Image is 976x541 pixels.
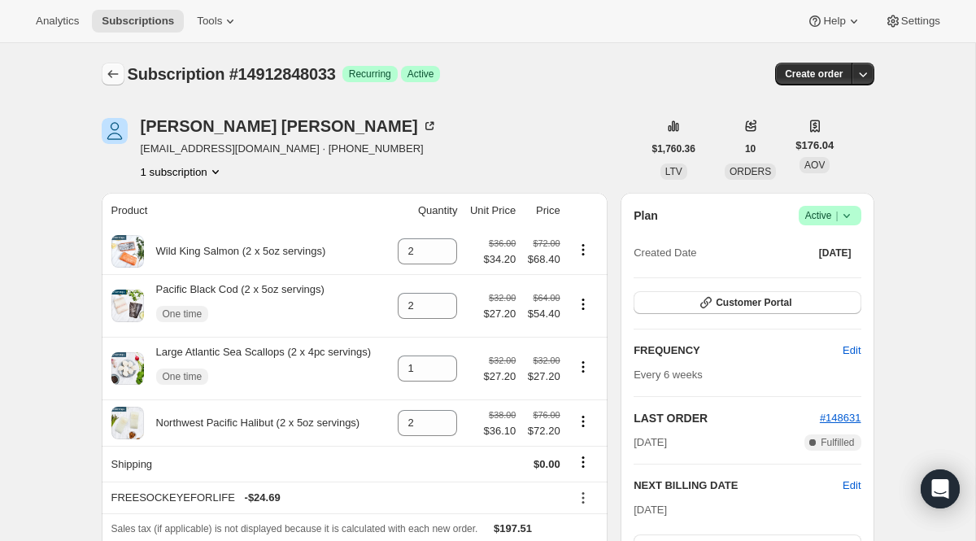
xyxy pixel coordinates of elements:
[730,166,771,177] span: ORDERS
[716,296,791,309] span: Customer Portal
[245,490,281,506] span: - $24.69
[634,342,843,359] h2: FREQUENCY
[835,209,838,222] span: |
[525,251,560,268] span: $68.40
[534,458,560,470] span: $0.00
[525,306,560,322] span: $54.40
[144,415,360,431] div: Northwest Pacific Halibut (2 x 5oz servings)
[483,251,516,268] span: $34.20
[634,478,843,494] h2: NEXT BILLING DATE
[163,308,203,321] span: One time
[494,522,532,534] span: $197.51
[141,141,438,157] span: [EMAIL_ADDRESS][DOMAIN_NAME] · [PHONE_NUMBER]
[111,523,478,534] span: Sales tax (if applicable) is not displayed because it is calculated with each new order.
[823,15,845,28] span: Help
[634,410,820,426] h2: LAST ORDER
[349,68,391,81] span: Recurring
[489,238,516,248] small: $36.00
[843,342,861,359] span: Edit
[390,193,462,229] th: Quantity
[570,412,596,430] button: Product actions
[821,436,854,449] span: Fulfilled
[141,118,438,134] div: [PERSON_NAME] [PERSON_NAME]
[489,410,516,420] small: $38.00
[163,370,203,383] span: One time
[187,10,248,33] button: Tools
[407,68,434,81] span: Active
[525,423,560,439] span: $72.20
[570,241,596,259] button: Product actions
[534,356,560,365] small: $32.00
[111,352,144,385] img: product img
[111,290,144,322] img: product img
[785,68,843,81] span: Create order
[144,344,371,393] div: Large Atlantic Sea Scallops (2 x 4pc servings)
[102,446,390,482] th: Shipping
[735,137,765,160] button: 10
[102,193,390,229] th: Product
[534,410,560,420] small: $76.00
[525,369,560,385] span: $27.20
[652,142,695,155] span: $1,760.36
[634,369,703,381] span: Every 6 weeks
[111,490,560,506] div: FREESOCKEYEFORLIFE
[102,15,174,28] span: Subscriptions
[483,423,516,439] span: $36.10
[111,407,144,439] img: product img
[921,469,960,508] div: Open Intercom Messenger
[775,63,852,85] button: Create order
[534,293,560,303] small: $64.00
[809,242,861,264] button: [DATE]
[521,193,564,229] th: Price
[144,281,325,330] div: Pacific Black Cod (2 x 5oz servings)
[804,159,825,171] span: AOV
[534,238,560,248] small: $72.00
[92,10,184,33] button: Subscriptions
[197,15,222,28] span: Tools
[111,235,144,268] img: product img
[901,15,940,28] span: Settings
[819,247,852,260] span: [DATE]
[820,410,861,426] button: #148631
[634,291,861,314] button: Customer Portal
[570,295,596,313] button: Product actions
[634,504,667,516] span: [DATE]
[875,10,950,33] button: Settings
[570,358,596,376] button: Product actions
[483,369,516,385] span: $27.20
[820,412,861,424] a: #148631
[489,293,516,303] small: $32.00
[665,166,682,177] span: LTV
[843,478,861,494] button: Edit
[570,453,596,471] button: Shipping actions
[795,137,834,154] span: $176.04
[634,245,696,261] span: Created Date
[805,207,855,224] span: Active
[483,306,516,322] span: $27.20
[144,243,326,260] div: Wild King Salmon (2 x 5oz servings)
[462,193,521,229] th: Unit Price
[141,164,224,180] button: Product actions
[102,63,124,85] button: Subscriptions
[833,338,870,364] button: Edit
[26,10,89,33] button: Analytics
[128,65,336,83] span: Subscription #14912848033
[643,137,705,160] button: $1,760.36
[797,10,871,33] button: Help
[634,207,658,224] h2: Plan
[489,356,516,365] small: $32.00
[745,142,756,155] span: 10
[36,15,79,28] span: Analytics
[634,434,667,451] span: [DATE]
[102,118,128,144] span: Debra Teague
